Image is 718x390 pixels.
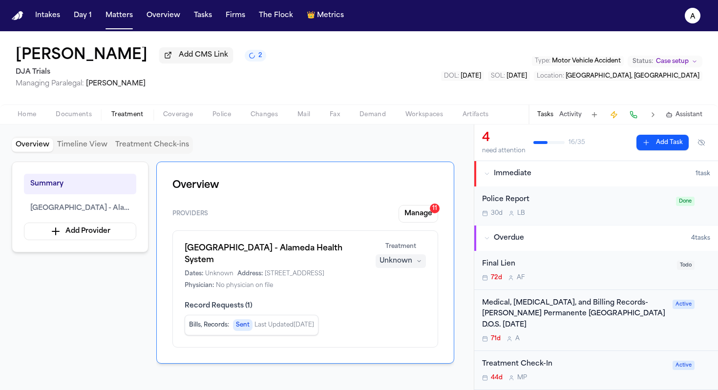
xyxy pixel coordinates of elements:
span: Documents [56,111,92,119]
button: Assistant [666,111,702,119]
span: 44d [491,374,503,382]
span: Motor Vehicle Accident [552,58,621,64]
button: Overview [143,7,184,24]
div: need attention [482,147,526,155]
button: Immediate1task [474,161,718,186]
button: Change status from Case setup [628,56,702,67]
span: [STREET_ADDRESS] [265,270,324,278]
span: 1 task [696,170,710,178]
span: Workspaces [405,111,443,119]
span: Assistant [676,111,702,119]
span: [DATE] [507,73,527,79]
span: Dates: [185,270,203,278]
div: 4 [482,130,526,146]
div: 11 [430,204,440,213]
div: Unknown [380,256,412,266]
button: Treatment Check-ins [111,138,193,152]
span: SOL : [491,73,505,79]
span: Physician: [185,282,214,289]
button: Timeline View [53,138,111,152]
span: Home [18,111,36,119]
span: Police [212,111,231,119]
button: Day 1 [70,7,96,24]
button: Make a Call [627,108,640,122]
span: [DATE] [461,73,481,79]
button: Edit Type: Motor Vehicle Accident [532,56,624,66]
span: Type : [535,58,550,64]
span: [GEOGRAPHIC_DATA], [GEOGRAPHIC_DATA] [566,73,699,79]
div: Treatment Check-In [482,359,667,370]
h2: DJA Trials [16,66,266,78]
button: Tasks [190,7,216,24]
button: Create Immediate Task [607,108,621,122]
button: [GEOGRAPHIC_DATA] - Alameda Health System [24,198,136,219]
span: Address: [237,270,263,278]
button: Hide completed tasks (⌘⇧H) [693,135,710,150]
button: Unknown [376,254,426,268]
span: 2 [258,52,262,60]
span: Todo [677,261,695,270]
span: DOL : [444,73,459,79]
h1: [GEOGRAPHIC_DATA] - Alameda Health System [185,243,364,266]
span: Record Requests ( 1 ) [185,301,426,311]
div: Police Report [482,194,670,205]
span: Add CMS Link [179,50,228,60]
span: Fax [330,111,340,119]
button: Edit Location: San Francisco, CA [534,71,702,81]
a: Home [12,11,23,21]
span: Treatment [385,243,416,250]
span: Treatment [111,111,144,119]
span: A [515,335,520,343]
button: Overdue4tasks [474,226,718,251]
span: Providers [172,210,208,218]
span: 72d [491,274,502,282]
button: Matters [102,7,137,24]
button: Overview [12,138,53,152]
button: Edit DOL: 2025-05-02 [441,71,484,81]
span: Immediate [494,169,531,179]
span: Case setup [656,58,689,65]
span: 30d [491,209,503,217]
span: Demand [359,111,386,119]
button: 2 active tasks [245,50,266,62]
button: Firms [222,7,249,24]
button: Intakes [31,7,64,24]
span: Managing Paralegal: [16,80,84,87]
span: [PERSON_NAME] [86,80,146,87]
div: Open task: Treatment Check-In [474,351,718,390]
span: Status: [633,58,653,65]
span: Last Updated [DATE] [254,321,314,329]
span: Bills, Records : [189,321,229,329]
button: The Flock [255,7,297,24]
button: Summary [24,174,136,194]
span: Sent [233,319,253,331]
button: Activity [559,111,582,119]
span: Overdue [494,233,524,243]
span: 16 / 35 [569,139,585,146]
button: Add Task [636,135,689,150]
span: 71d [491,335,501,343]
span: Unknown [205,270,233,278]
div: Final Lien [482,259,671,270]
span: M P [517,374,527,382]
span: Artifacts [463,111,489,119]
button: Add Provider [24,223,136,240]
span: Active [673,300,695,309]
button: Edit SOL: 2027-05-02 [488,71,530,81]
span: No physician on file [216,282,273,289]
button: Manage11 [399,205,438,223]
button: crownMetrics [303,7,348,24]
span: A F [517,274,525,282]
button: Tasks [537,111,553,119]
img: Finch Logo [12,11,23,21]
span: Done [676,197,695,206]
span: Active [673,361,695,370]
button: Add CMS Link [159,47,233,63]
div: Open task: Medical, Radiology, and Billing Records- Kaiser Permanente San Francisco Medical Cente... [474,290,718,351]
